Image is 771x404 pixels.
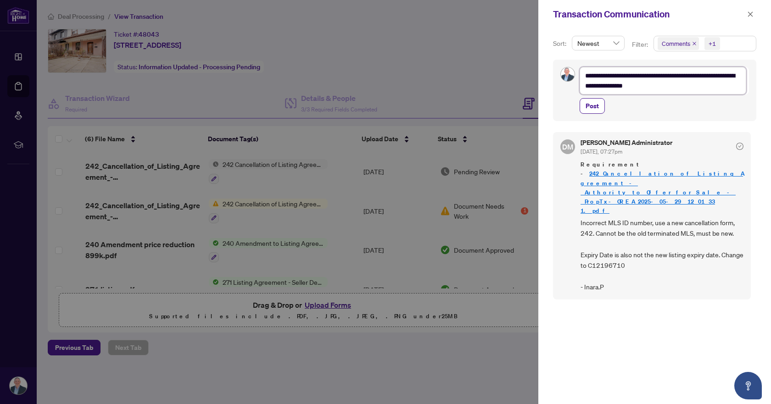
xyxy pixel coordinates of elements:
[709,39,716,48] div: +1
[658,37,699,50] span: Comments
[562,141,573,152] span: DM
[736,143,743,150] span: check-circle
[581,148,622,155] span: [DATE], 07:27pm
[734,372,762,399] button: Open asap
[581,139,672,146] h5: [PERSON_NAME] Administrator
[632,39,649,50] p: Filter:
[561,67,575,81] img: Profile Icon
[553,7,744,21] div: Transaction Communication
[581,160,743,215] span: Requirement -
[662,39,690,48] span: Comments
[581,170,743,214] a: 242_Cancellation_of_Listing_Agreement_-_Authority_to_Offer_for_Sale_-_PropTx-OREA_2025-05-29_12_0...
[581,217,743,293] span: Incorrect MLS ID number, use a new cancellation form, 242. Cannot be the old terminated MLS, must...
[586,99,599,113] span: Post
[553,39,568,49] p: Sort:
[580,98,605,114] button: Post
[747,11,754,17] span: close
[692,41,697,46] span: close
[577,36,619,50] span: Newest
